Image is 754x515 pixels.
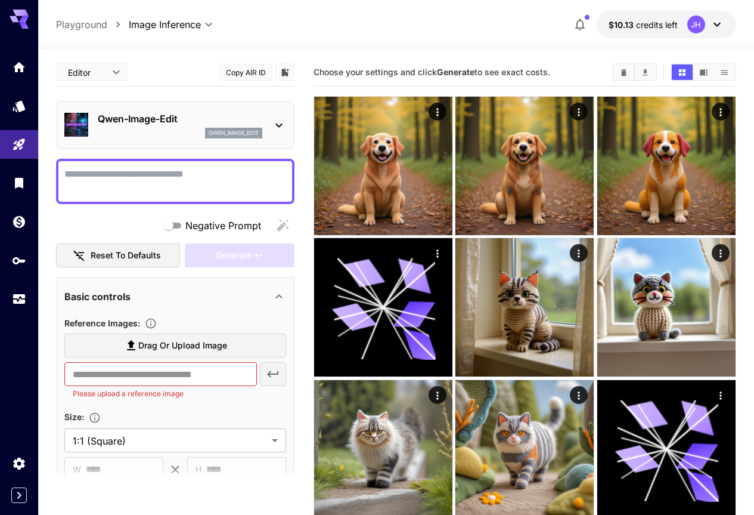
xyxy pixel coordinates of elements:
button: Show images in grid view [672,64,693,80]
button: Adjust the dimensions of the generated image by specifying its width and height in pixels, or sel... [84,412,106,424]
span: W [73,462,81,476]
p: Please upload a reference image [73,388,249,400]
button: Show images in list view [714,64,735,80]
div: Actions [429,244,446,262]
span: Drag or upload image [138,338,227,353]
div: Please upload a reference image [185,243,294,268]
div: Settings [12,456,26,471]
span: Negative Prompt [185,218,261,233]
div: Actions [712,103,730,121]
button: Show images in video view [693,64,714,80]
p: Qwen-Image-Edit [98,112,262,126]
span: $10.13 [609,20,636,30]
div: JH [687,16,705,33]
img: 2Q== [455,97,594,235]
div: Actions [429,103,446,121]
div: Clear ImagesDownload All [612,63,657,81]
div: Actions [429,386,446,404]
span: Editor [68,66,105,79]
nav: breadcrumb [56,17,129,32]
img: 9k= [455,238,594,377]
div: Qwen-Image-Editqwen_image_edit [64,107,286,143]
p: Basic controls [64,289,131,304]
img: Z [597,238,736,377]
img: 9k= [597,97,736,235]
div: Library [12,175,26,190]
button: Clear Images [613,64,634,80]
div: Actions [570,386,588,404]
button: Reset to defaults [56,243,180,268]
div: $10.1339 [609,18,678,31]
span: 1:1 (Square) [73,434,267,448]
span: Image Inference [129,17,201,32]
span: Size : [64,412,84,422]
span: credits left [636,20,678,30]
button: Download All [635,64,656,80]
button: Upload a reference image to guide the result. This is needed for Image-to-Image or Inpainting. Su... [140,317,162,329]
div: API Keys [12,253,26,268]
div: Actions [570,244,588,262]
div: Home [12,60,26,75]
div: Actions [712,386,730,404]
button: Expand sidebar [11,488,27,503]
button: Copy AIR ID [219,64,272,81]
div: Actions [712,244,730,262]
img: 9k= [314,97,452,235]
button: $10.1339JH [597,11,736,38]
button: Add to library [280,65,290,79]
span: H [196,462,201,476]
span: Choose your settings and click to see exact costs. [314,67,550,77]
a: Playground [56,17,107,32]
span: Reference Images : [64,318,140,328]
div: Basic controls [64,282,286,311]
div: Models [12,98,26,113]
p: qwen_image_edit [209,129,259,137]
b: Generate [437,67,474,77]
div: Show images in grid viewShow images in video viewShow images in list view [671,63,736,81]
div: Actions [570,103,588,121]
div: Usage [12,292,26,307]
div: Wallet [12,214,26,229]
label: Drag or upload image [64,334,286,358]
div: Playground [12,137,26,152]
